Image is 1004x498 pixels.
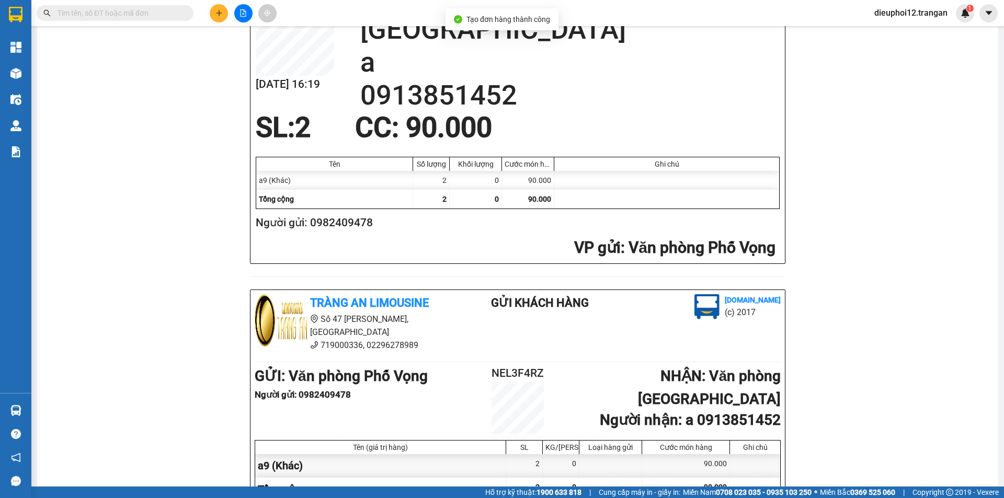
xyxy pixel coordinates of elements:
[599,487,680,498] span: Cung cấp máy in - giấy in:
[255,312,449,339] li: Số 47 [PERSON_NAME], [GEOGRAPHIC_DATA]
[535,483,540,491] span: 2
[966,5,974,12] sup: 1
[814,490,817,494] span: ⚪️
[9,7,22,22] img: logo-vxr
[10,42,21,53] img: dashboard-icon
[264,9,271,17] span: aim
[474,365,562,382] h2: NEL3F4RZ
[979,4,998,22] button: caret-down
[509,443,540,451] div: SL
[725,306,781,319] li: (c) 2017
[506,454,543,478] div: 2
[259,160,410,168] div: Tên
[572,483,576,491] span: 0
[10,405,21,416] img: warehouse-icon
[683,487,812,498] span: Miền Nam
[310,341,318,349] span: phone
[11,476,21,486] span: message
[256,111,295,144] span: SL:
[43,9,51,17] span: search
[360,79,780,112] h2: 0913851452
[733,443,778,451] div: Ghi chú
[502,171,554,190] div: 90.000
[215,9,223,17] span: plus
[725,296,781,304] b: [DOMAIN_NAME]
[416,160,447,168] div: Số lượng
[903,487,905,498] span: |
[582,443,639,451] div: Loại hàng gửi
[255,294,307,346] img: logo.jpg
[543,454,579,478] div: 0
[295,111,311,144] span: 2
[234,4,253,22] button: file-add
[255,454,506,478] div: a9 (Khác)
[537,488,581,496] strong: 1900 633 818
[645,443,727,451] div: Cước món hàng
[10,68,21,79] img: warehouse-icon
[968,5,972,12] span: 1
[505,160,551,168] div: Cước món hàng
[310,315,318,323] span: environment
[310,296,429,309] b: Tràng An Limousine
[10,94,21,105] img: warehouse-icon
[866,6,956,19] span: dieuphoi12.trangan
[10,146,21,157] img: solution-icon
[704,483,727,491] span: 90.000
[452,160,499,168] div: Khối lượng
[258,443,503,451] div: Tên (giá trị hàng)
[716,488,812,496] strong: 0708 023 035 - 0935 103 250
[10,120,21,131] img: warehouse-icon
[454,15,462,24] span: check-circle
[485,487,581,498] span: Hỗ trợ kỹ thuật:
[466,15,550,24] span: Tạo đơn hàng thành công
[528,195,551,203] span: 90.000
[413,171,450,190] div: 2
[360,46,780,79] h2: a
[58,7,181,19] input: Tìm tên, số ĐT hoặc mã đơn
[239,9,247,17] span: file-add
[600,411,781,428] b: Người nhận : a 0913851452
[545,443,576,451] div: KG/[PERSON_NAME]
[495,195,499,203] span: 0
[557,160,777,168] div: Ghi chú
[258,4,277,22] button: aim
[255,367,428,385] b: GỬI : Văn phòng Phố Vọng
[442,195,447,203] span: 2
[255,389,351,400] b: Người gửi : 0982409478
[11,429,21,439] span: question-circle
[946,489,953,496] span: copyright
[258,483,306,495] span: Tổng cộng
[11,453,21,462] span: notification
[450,171,502,190] div: 0
[850,488,895,496] strong: 0369 525 060
[642,454,730,478] div: 90.000
[820,487,895,498] span: Miền Bắc
[574,238,621,257] span: VP gửi
[961,8,970,18] img: icon-new-feature
[256,171,413,190] div: a9 (Khác)
[491,296,589,309] b: Gửi khách hàng
[210,4,228,22] button: plus
[255,339,449,352] li: 719000336, 02296278989
[589,487,591,498] span: |
[259,195,294,203] span: Tổng cộng
[256,237,775,259] h2: : Văn phòng Phố Vọng
[984,8,994,18] span: caret-down
[694,294,720,319] img: logo.jpg
[256,214,775,231] h2: Người gửi: 0982409478
[638,367,781,408] b: NHẬN : Văn phòng [GEOGRAPHIC_DATA]
[349,112,498,143] div: CC : 90.000
[256,76,334,93] h2: [DATE] 16:19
